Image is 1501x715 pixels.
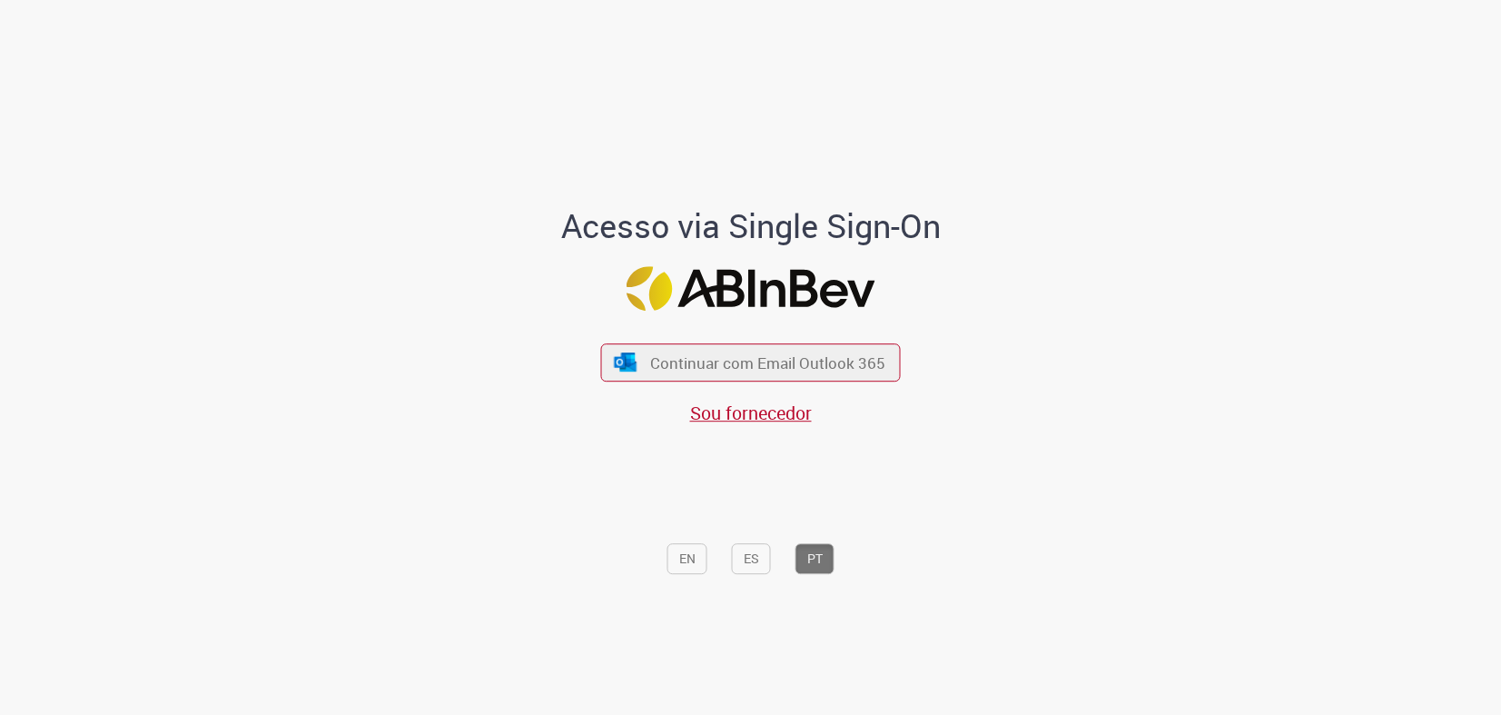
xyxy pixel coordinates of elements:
img: Logo ABInBev [627,266,875,311]
button: PT [795,543,834,574]
a: Sou fornecedor [690,401,812,425]
h1: Acesso via Single Sign-On [499,208,1002,244]
button: ícone Azure/Microsoft 360 Continuar com Email Outlook 365 [601,344,901,382]
span: Continuar com Email Outlook 365 [650,353,885,373]
img: ícone Azure/Microsoft 360 [612,353,637,372]
button: ES [732,543,771,574]
button: EN [667,543,707,574]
